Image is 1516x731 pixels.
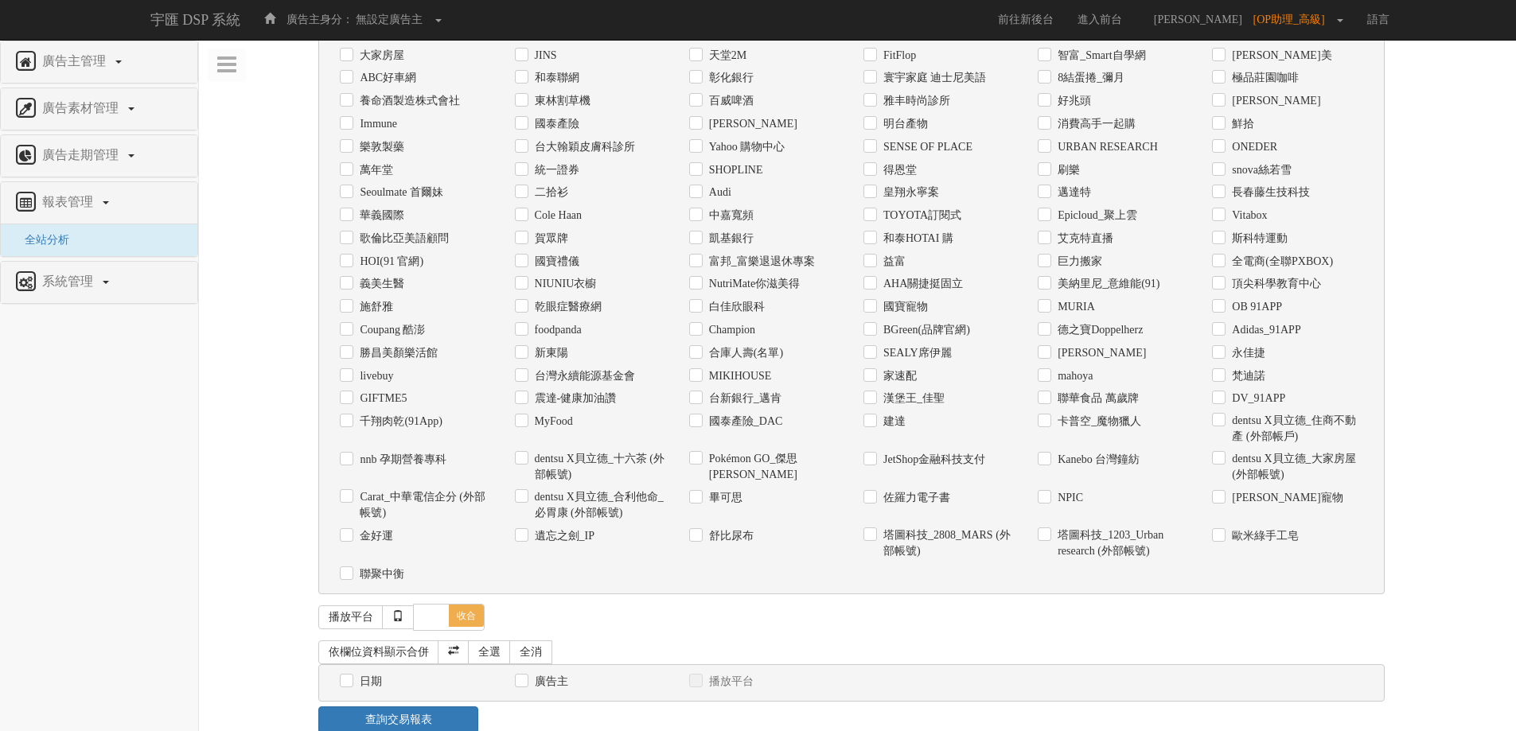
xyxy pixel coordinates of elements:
a: 廣告走期管理 [13,143,185,169]
label: 國寶寵物 [879,299,928,315]
label: JINS [531,48,557,64]
label: 德之寶Doppelherz [1054,322,1143,338]
label: 國泰產險_DAC [705,414,783,430]
label: 斯科特運動 [1228,231,1288,247]
label: Epicloud_聚上雲 [1054,208,1137,224]
label: 義美生醫 [356,276,404,292]
label: 8結蛋捲_彌月 [1054,70,1124,86]
label: TOYOTA訂閱式 [879,208,961,224]
span: 收合 [449,605,484,627]
label: 東林割草機 [531,93,590,109]
span: [PERSON_NAME] [1146,14,1250,25]
label: [PERSON_NAME] [705,116,797,132]
label: 極品莊園咖啡 [1228,70,1299,86]
label: 國泰產險 [531,116,579,132]
a: 廣告主管理 [13,49,185,75]
label: NPIC [1054,490,1083,506]
label: OB 91APP [1228,299,1282,315]
label: 塔圖科技_2808_MARS (外部帳號) [879,527,1014,559]
a: 全選 [468,640,511,664]
label: 歌倫比亞美語顧問 [356,231,449,247]
label: 梵迪諾 [1228,368,1265,384]
label: nnb 孕期營養專科 [356,452,446,468]
span: 廣告素材管理 [38,101,127,115]
label: 中嘉寬頻 [705,208,754,224]
label: 震達-健康加油讚 [531,391,617,406]
label: 萬年堂 [356,162,393,178]
label: 施舒雅 [356,299,393,315]
label: 艾克特直播 [1054,231,1113,247]
label: 和泰HOTAI 購 [879,231,953,247]
label: 明台產物 [879,116,928,132]
label: [PERSON_NAME] [1054,345,1146,361]
label: 天堂2M [705,48,746,64]
label: 長春藤生技科技 [1228,185,1310,200]
label: 寰宇家庭 迪士尼美語 [879,70,987,86]
label: SEALY席伊麗 [879,345,952,361]
label: 賀眾牌 [531,231,568,247]
span: 廣告主身分： [286,14,353,25]
label: ONEDER [1228,139,1277,155]
label: Kanebo 台灣鐘紡 [1054,452,1140,468]
label: 皇翔永寧案 [879,185,939,200]
span: 廣告走期管理 [38,148,127,161]
label: 佐羅力電子書 [879,490,950,506]
label: 台大翰穎皮膚科診所 [531,139,635,155]
label: DV_91APP [1228,391,1285,406]
label: Champion [705,322,755,338]
label: 頂尖科學教育中心 [1228,276,1321,292]
label: 得恩堂 [879,162,917,178]
label: 歐米綠手工皂 [1228,528,1299,544]
span: 廣告主管理 [38,54,114,68]
label: dentsu X貝立德_住商不動產 (外部帳戶) [1228,413,1362,445]
label: 消費高手一起購 [1054,116,1136,132]
label: 卡普空_魔物獵人 [1054,414,1141,430]
label: 百威啤酒 [705,93,754,109]
label: 合庫人壽(名單) [705,345,783,361]
label: 千翔肉乾(91App) [356,414,442,430]
label: BGreen(品牌官網) [879,322,970,338]
label: Yahoo 購物中心 [705,139,785,155]
label: URBAN RESEARCH [1054,139,1158,155]
label: 播放平台 [705,674,754,690]
label: 凱基銀行 [705,231,754,247]
label: Vitabox [1228,208,1267,224]
label: 全電商(全聯PXBOX) [1228,254,1333,270]
label: 邁達特 [1054,185,1091,200]
label: AHA關捷挺固立 [879,276,963,292]
label: [PERSON_NAME] [1228,93,1320,109]
label: 富邦_富樂退退休專案 [705,254,815,270]
label: 日期 [356,674,382,690]
a: 報表管理 [13,190,185,216]
label: livebuy [356,368,393,384]
label: JetShop金融科技支付 [879,452,985,468]
label: 台灣永續能源基金會 [531,368,635,384]
label: 美納里尼_意維能(91) [1054,276,1159,292]
a: 全站分析 [13,234,69,246]
label: 家速配 [879,368,917,384]
label: [PERSON_NAME]寵物 [1228,490,1343,506]
a: 系統管理 [13,270,185,295]
label: [PERSON_NAME]美 [1228,48,1331,64]
label: 永佳捷 [1228,345,1265,361]
label: ABC好車網 [356,70,416,86]
label: MIKIHOUSE [705,368,772,384]
label: NIUNIU衣櫥 [531,276,597,292]
label: 鮮拾 [1228,116,1254,132]
label: dentsu X貝立德_十六茶 (外部帳號) [531,451,665,483]
a: 全消 [509,640,552,664]
label: 畢可思 [705,490,742,506]
label: 金好運 [356,528,393,544]
a: 廣告素材管理 [13,96,185,122]
label: 益富 [879,254,906,270]
label: mahoya [1054,368,1093,384]
label: HOI(91 官網) [356,254,423,270]
label: 遺忘之劍_IP [531,528,594,544]
label: Pokémon GO_傑思[PERSON_NAME] [705,451,840,483]
label: 白佳欣眼科 [705,299,765,315]
label: 舒比尿布 [705,528,754,544]
label: dentsu X貝立德_大家房屋 (外部帳號) [1228,451,1362,483]
label: Coupang 酷澎 [356,322,425,338]
label: SHOPLINE [705,162,763,178]
label: dentsu X貝立德_合利他命_必胃康 (外部帳號) [531,489,665,521]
